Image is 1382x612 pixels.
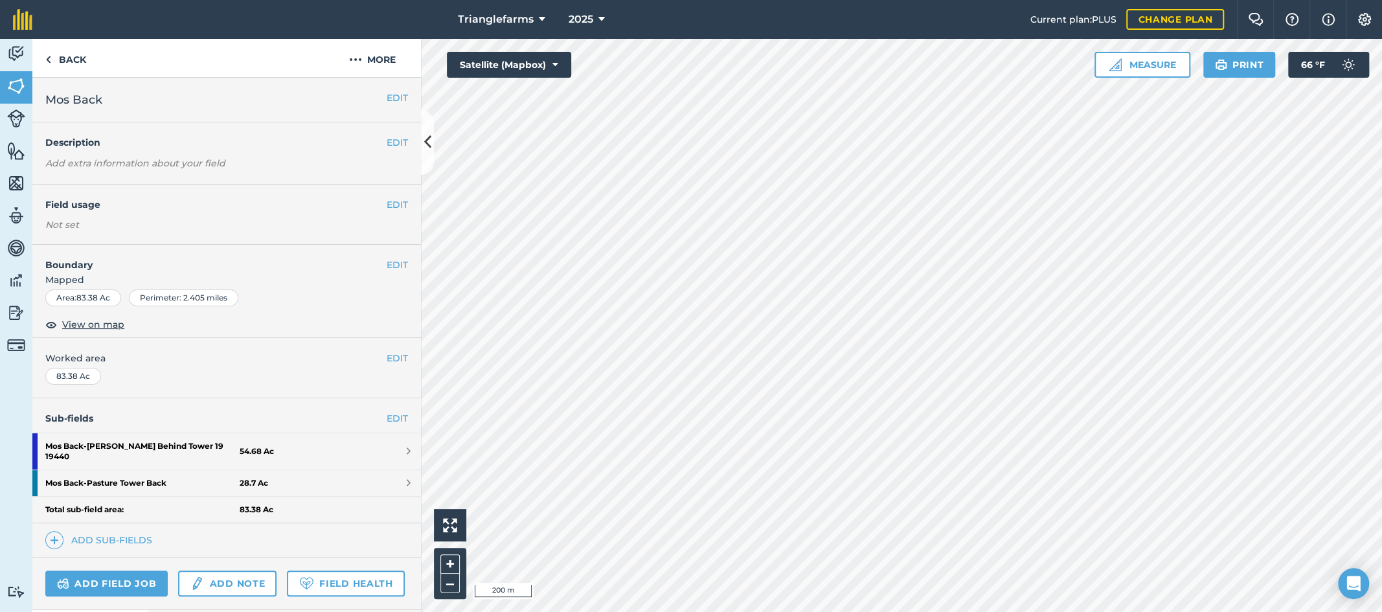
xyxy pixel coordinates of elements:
img: svg+xml;base64,PHN2ZyB4bWxucz0iaHR0cDovL3d3dy53My5vcmcvMjAwMC9zdmciIHdpZHRoPSIxOCIgaGVpZ2h0PSIyNC... [45,317,57,332]
a: Mos Back-Pasture Tower Back28.7 Ac [32,470,421,496]
button: EDIT [387,198,408,212]
h4: Field usage [45,198,387,212]
a: Add field job [45,571,168,596]
button: 66 °F [1288,52,1369,78]
button: Print [1203,52,1276,78]
img: Four arrows, one pointing top left, one top right, one bottom right and the last bottom left [443,518,457,532]
img: svg+xml;base64,PHN2ZyB4bWxucz0iaHR0cDovL3d3dy53My5vcmcvMjAwMC9zdmciIHdpZHRoPSIxNyIgaGVpZ2h0PSIxNy... [1322,12,1335,27]
img: svg+xml;base64,PD94bWwgdmVyc2lvbj0iMS4wIiBlbmNvZGluZz0idXRmLTgiPz4KPCEtLSBHZW5lcmF0b3I6IEFkb2JlIE... [7,303,25,323]
button: EDIT [387,91,408,105]
img: fieldmargin Logo [13,9,32,30]
img: svg+xml;base64,PHN2ZyB4bWxucz0iaHR0cDovL3d3dy53My5vcmcvMjAwMC9zdmciIHdpZHRoPSI5IiBoZWlnaHQ9IjI0Ii... [45,52,51,67]
button: View on map [45,317,124,332]
em: Add extra information about your field [45,157,225,169]
a: Add note [178,571,277,596]
strong: 83.38 Ac [240,504,273,515]
strong: Mos Back - [PERSON_NAME] Behind Tower 19 19440 [45,433,240,470]
h4: Sub-fields [32,411,421,425]
strong: Total sub-field area: [45,504,240,515]
img: svg+xml;base64,PD94bWwgdmVyc2lvbj0iMS4wIiBlbmNvZGluZz0idXRmLTgiPz4KPCEtLSBHZW5lcmF0b3I6IEFkb2JlIE... [7,336,25,354]
img: svg+xml;base64,PD94bWwgdmVyc2lvbj0iMS4wIiBlbmNvZGluZz0idXRmLTgiPz4KPCEtLSBHZW5lcmF0b3I6IEFkb2JlIE... [7,238,25,258]
span: View on map [62,317,124,332]
span: Current plan : PLUS [1030,12,1116,27]
img: svg+xml;base64,PD94bWwgdmVyc2lvbj0iMS4wIiBlbmNvZGluZz0idXRmLTgiPz4KPCEtLSBHZW5lcmF0b3I6IEFkb2JlIE... [7,271,25,290]
span: 66 ° F [1301,52,1325,78]
button: – [440,574,460,593]
img: svg+xml;base64,PD94bWwgdmVyc2lvbj0iMS4wIiBlbmNvZGluZz0idXRmLTgiPz4KPCEtLSBHZW5lcmF0b3I6IEFkb2JlIE... [7,44,25,63]
button: + [440,554,460,574]
img: svg+xml;base64,PHN2ZyB4bWxucz0iaHR0cDovL3d3dy53My5vcmcvMjAwMC9zdmciIHdpZHRoPSIyMCIgaGVpZ2h0PSIyNC... [349,52,362,67]
span: 2025 [569,12,593,27]
img: Two speech bubbles overlapping with the left bubble in the forefront [1248,13,1263,26]
strong: 28.7 Ac [240,478,268,488]
a: Change plan [1126,9,1224,30]
img: svg+xml;base64,PHN2ZyB4bWxucz0iaHR0cDovL3d3dy53My5vcmcvMjAwMC9zdmciIHdpZHRoPSIxOSIgaGVpZ2h0PSIyNC... [1215,57,1227,73]
strong: Mos Back - Pasture Tower Back [45,470,240,496]
h4: Description [45,135,408,150]
a: Mos Back-[PERSON_NAME] Behind Tower 19 1944054.68 Ac [32,433,421,470]
a: Back [32,39,99,77]
img: svg+xml;base64,PD94bWwgdmVyc2lvbj0iMS4wIiBlbmNvZGluZz0idXRmLTgiPz4KPCEtLSBHZW5lcmF0b3I6IEFkb2JlIE... [57,576,69,591]
img: svg+xml;base64,PHN2ZyB4bWxucz0iaHR0cDovL3d3dy53My5vcmcvMjAwMC9zdmciIHdpZHRoPSI1NiIgaGVpZ2h0PSI2MC... [7,174,25,193]
button: Satellite (Mapbox) [447,52,571,78]
strong: 54.68 Ac [240,446,274,457]
div: Open Intercom Messenger [1338,568,1369,599]
img: svg+xml;base64,PD94bWwgdmVyc2lvbj0iMS4wIiBlbmNvZGluZz0idXRmLTgiPz4KPCEtLSBHZW5lcmF0b3I6IEFkb2JlIE... [1335,52,1361,78]
button: EDIT [387,135,408,150]
div: 83.38 Ac [45,368,101,385]
h4: Boundary [32,245,387,272]
a: Field Health [287,571,404,596]
div: Perimeter : 2.405 miles [129,289,238,306]
div: Not set [45,218,408,231]
img: Ruler icon [1109,58,1122,71]
div: Area : 83.38 Ac [45,289,121,306]
span: Mos Back [45,91,102,109]
span: Mapped [32,273,421,287]
img: svg+xml;base64,PD94bWwgdmVyc2lvbj0iMS4wIiBlbmNvZGluZz0idXRmLTgiPz4KPCEtLSBHZW5lcmF0b3I6IEFkb2JlIE... [190,576,204,591]
img: svg+xml;base64,PHN2ZyB4bWxucz0iaHR0cDovL3d3dy53My5vcmcvMjAwMC9zdmciIHdpZHRoPSI1NiIgaGVpZ2h0PSI2MC... [7,76,25,96]
img: A question mark icon [1284,13,1300,26]
button: EDIT [387,258,408,272]
button: EDIT [387,351,408,365]
img: svg+xml;base64,PHN2ZyB4bWxucz0iaHR0cDovL3d3dy53My5vcmcvMjAwMC9zdmciIHdpZHRoPSIxNCIgaGVpZ2h0PSIyNC... [50,532,59,548]
span: Trianglefarms [458,12,534,27]
img: A cog icon [1357,13,1372,26]
img: svg+xml;base64,PD94bWwgdmVyc2lvbj0iMS4wIiBlbmNvZGluZz0idXRmLTgiPz4KPCEtLSBHZW5lcmF0b3I6IEFkb2JlIE... [7,206,25,225]
img: svg+xml;base64,PD94bWwgdmVyc2lvbj0iMS4wIiBlbmNvZGluZz0idXRmLTgiPz4KPCEtLSBHZW5lcmF0b3I6IEFkb2JlIE... [7,109,25,128]
span: Worked area [45,351,408,365]
a: Add sub-fields [45,531,157,549]
img: svg+xml;base64,PHN2ZyB4bWxucz0iaHR0cDovL3d3dy53My5vcmcvMjAwMC9zdmciIHdpZHRoPSI1NiIgaGVpZ2h0PSI2MC... [7,141,25,161]
img: svg+xml;base64,PD94bWwgdmVyc2lvbj0iMS4wIiBlbmNvZGluZz0idXRmLTgiPz4KPCEtLSBHZW5lcmF0b3I6IEFkb2JlIE... [7,585,25,598]
button: More [324,39,421,77]
button: Measure [1094,52,1190,78]
a: EDIT [387,411,408,425]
